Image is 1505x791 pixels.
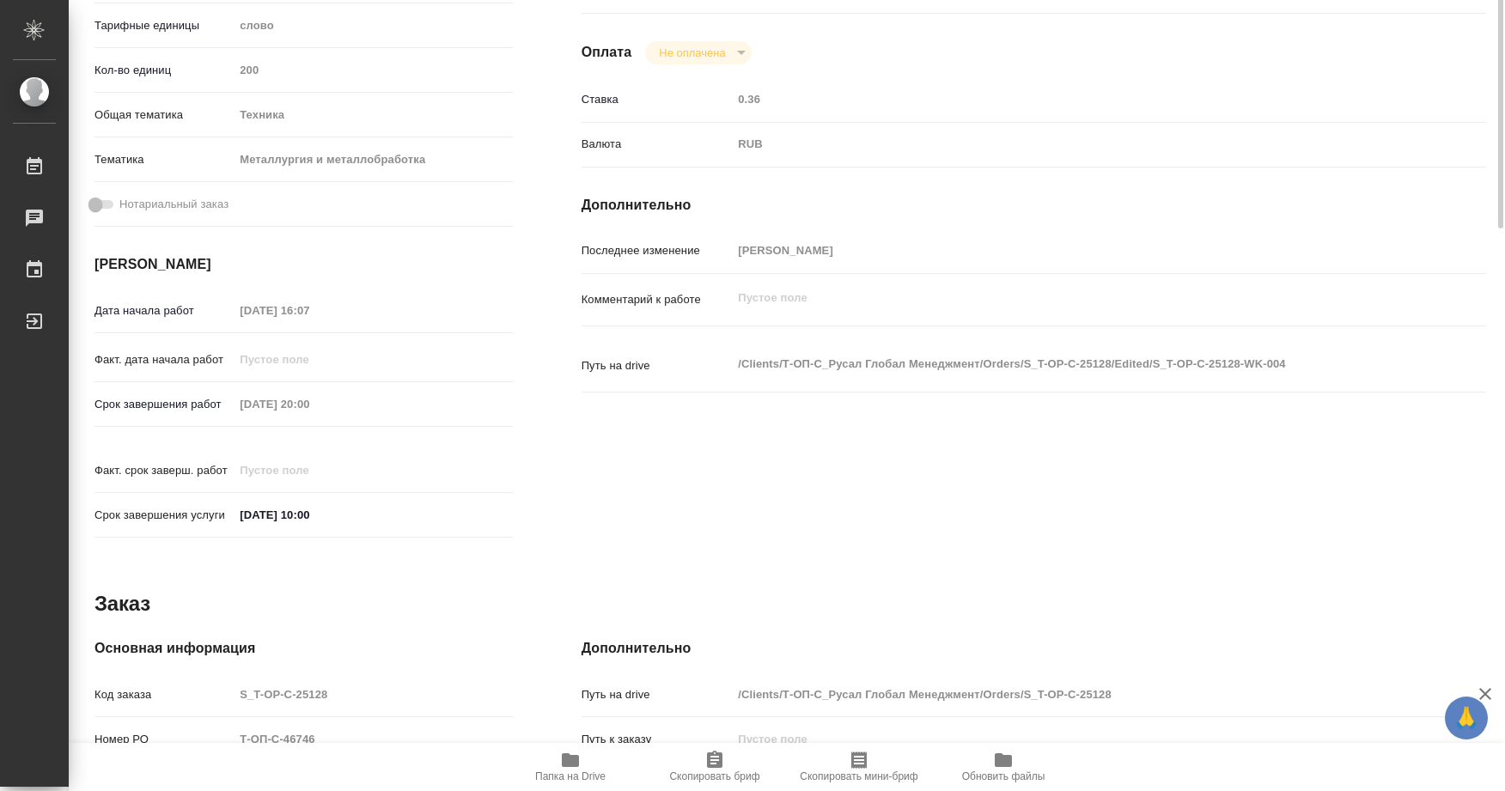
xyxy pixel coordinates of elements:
[962,770,1045,782] span: Обновить файлы
[94,507,234,524] p: Срок завершения услуги
[582,291,733,308] p: Комментарий к работе
[234,502,384,527] input: ✎ Введи что-нибудь
[582,91,733,108] p: Ставка
[234,392,384,417] input: Пустое поле
[732,682,1411,707] input: Пустое поле
[582,357,733,374] p: Путь на drive
[94,17,234,34] p: Тарифные единицы
[234,145,512,174] div: Металлургия и металлобработка
[94,351,234,368] p: Факт. дата начала работ
[94,151,234,168] p: Тематика
[732,350,1411,379] textarea: /Clients/Т-ОП-С_Русал Глобал Менеджмент/Orders/S_T-OP-C-25128/Edited/S_T-OP-C-25128-WK-004
[645,41,751,64] div: Не оплачена
[582,136,733,153] p: Валюта
[94,396,234,413] p: Срок завершения работ
[643,743,787,791] button: Скопировать бриф
[234,682,512,707] input: Пустое поле
[732,238,1411,263] input: Пустое поле
[94,590,150,618] h2: Заказ
[94,638,513,659] h4: Основная информация
[234,727,512,751] input: Пустое поле
[119,196,228,213] span: Нотариальный заказ
[1445,697,1488,739] button: 🙏
[234,11,512,40] div: слово
[535,770,606,782] span: Папка на Drive
[234,100,512,130] div: Техника
[582,638,1486,659] h4: Дополнительно
[787,743,931,791] button: Скопировать мини-бриф
[234,347,384,372] input: Пустое поле
[234,458,384,483] input: Пустое поле
[582,195,1486,216] h4: Дополнительно
[931,743,1075,791] button: Обновить файлы
[94,254,513,275] h4: [PERSON_NAME]
[94,62,234,79] p: Кол-во единиц
[94,302,234,319] p: Дата начала работ
[800,770,917,782] span: Скопировать мини-бриф
[732,727,1411,751] input: Пустое поле
[94,731,234,748] p: Номер РО
[582,242,733,259] p: Последнее изменение
[582,686,733,703] p: Путь на drive
[582,731,733,748] p: Путь к заказу
[654,46,730,60] button: Не оплачена
[234,58,512,82] input: Пустое поле
[732,87,1411,112] input: Пустое поле
[94,462,234,479] p: Факт. срок заверш. работ
[234,298,384,323] input: Пустое поле
[1452,700,1481,736] span: 🙏
[94,106,234,124] p: Общая тематика
[94,686,234,703] p: Код заказа
[669,770,759,782] span: Скопировать бриф
[582,42,632,63] h4: Оплата
[732,130,1411,159] div: RUB
[498,743,643,791] button: Папка на Drive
